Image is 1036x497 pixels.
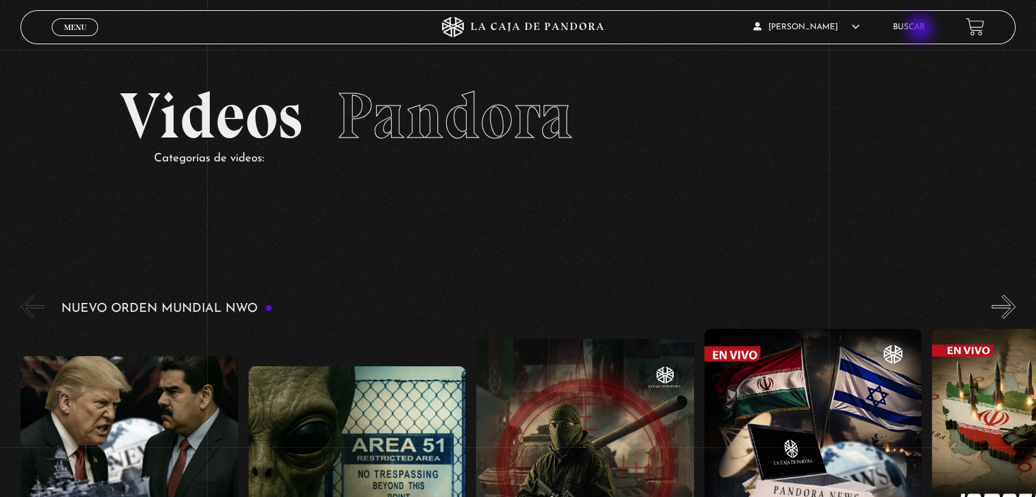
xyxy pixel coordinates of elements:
[753,23,860,31] span: [PERSON_NAME]
[966,18,984,36] a: View your shopping cart
[20,295,44,319] button: Previous
[154,148,915,170] p: Categorías de videos:
[336,77,572,155] span: Pandora
[992,295,1016,319] button: Next
[120,84,915,148] h2: Videos
[893,23,925,31] a: Buscar
[64,23,87,31] span: Menu
[59,34,91,44] span: Cerrar
[61,302,272,315] h3: Nuevo Orden Mundial NWO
